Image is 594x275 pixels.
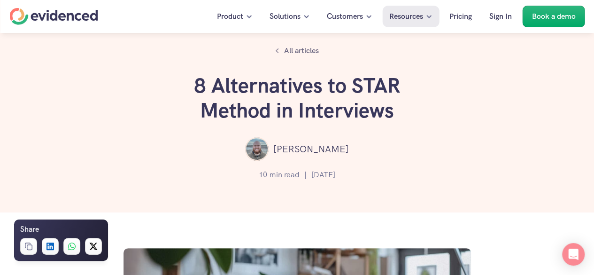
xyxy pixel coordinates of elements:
[284,45,319,57] p: All articles
[304,169,307,181] p: |
[522,6,585,27] a: Book a demo
[273,141,349,157] p: [PERSON_NAME]
[449,10,472,23] p: Pricing
[217,10,243,23] p: Product
[327,10,363,23] p: Customers
[562,243,585,266] div: Open Intercom Messenger
[532,10,575,23] p: Book a demo
[156,73,438,123] h1: 8 Alternatives to STAR Method in Interviews
[270,42,324,59] a: All articles
[259,169,267,181] p: 10
[270,10,301,23] p: Solutions
[311,169,335,181] p: [DATE]
[389,10,423,23] p: Resources
[442,6,479,27] a: Pricing
[489,10,512,23] p: Sign In
[9,8,98,25] a: Home
[482,6,519,27] a: Sign In
[245,137,269,161] img: ""
[270,169,300,181] p: min read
